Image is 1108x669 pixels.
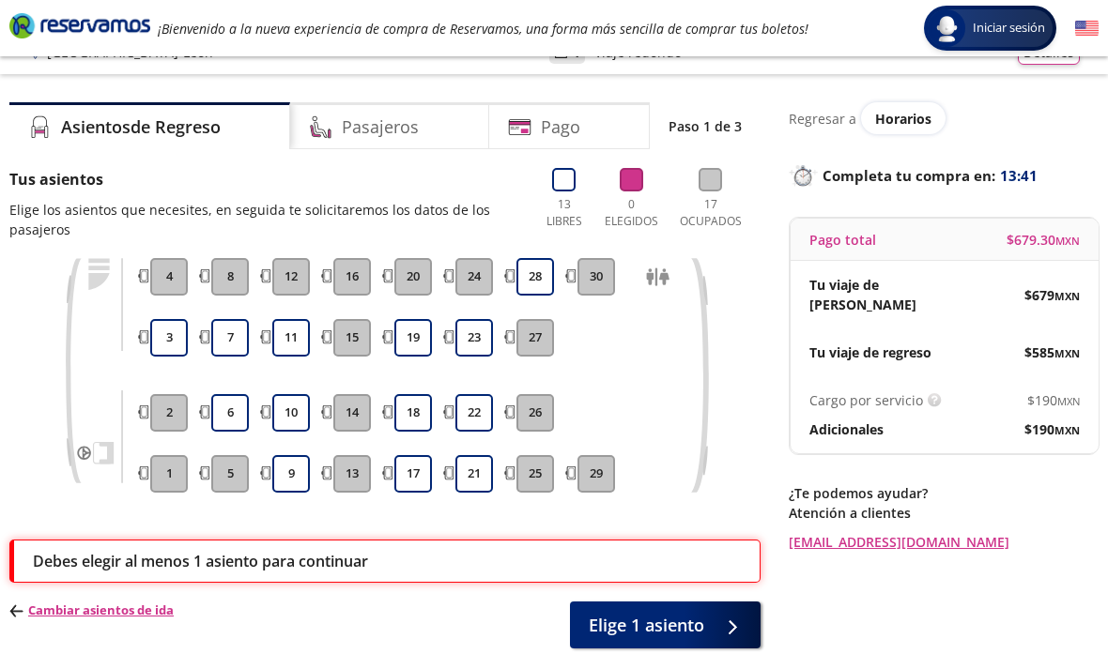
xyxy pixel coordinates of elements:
[342,114,419,140] h4: Pasajeros
[1027,390,1080,410] span: $ 190
[577,455,615,493] button: 29
[789,102,1099,134] div: Regresar a ver horarios
[394,319,432,357] button: 19
[1075,17,1099,40] button: English
[9,11,150,45] a: Brand Logo
[394,258,432,296] button: 20
[455,258,493,296] button: 24
[541,114,580,140] h4: Pago
[789,503,1099,523] p: Atención a clientes
[9,168,521,190] p: Tus asientos
[150,394,188,432] button: 2
[9,200,521,239] p: Elige los asientos que necesites, en seguida te solicitaremos los datos de los pasajeros
[809,230,876,250] p: Pago total
[211,455,249,493] button: 5
[33,550,368,572] p: Debes elegir al menos 1 asiento para continuar
[789,483,1099,503] p: ¿Te podemos ayudar?
[516,455,554,493] button: 25
[272,258,310,296] button: 12
[809,275,945,314] p: Tu viaje de [PERSON_NAME]
[333,319,371,357] button: 15
[1000,165,1038,187] span: 13:41
[669,116,742,136] p: Paso 1 de 3
[809,342,931,362] p: Tu viaje de regreso
[577,258,615,296] button: 30
[1055,234,1080,248] small: MXN
[211,258,249,296] button: 8
[61,114,221,140] h4: Asientos de Regreso
[1007,230,1080,250] span: $ 679.30
[1054,346,1080,360] small: MXN
[1024,342,1080,362] span: $ 585
[789,162,1099,189] p: Completa tu compra en :
[674,196,746,230] p: 17 Ocupados
[809,419,884,439] p: Adicionales
[272,394,310,432] button: 10
[516,394,554,432] button: 26
[455,319,493,357] button: 23
[1024,419,1080,439] span: $ 190
[540,196,588,230] p: 13 Libres
[9,11,150,39] i: Brand Logo
[394,455,432,493] button: 17
[789,532,1099,552] a: [EMAIL_ADDRESS][DOMAIN_NAME]
[455,394,493,432] button: 22
[602,196,660,230] p: 0 Elegidos
[211,394,249,432] button: 6
[272,319,310,357] button: 11
[211,319,249,357] button: 7
[150,258,188,296] button: 4
[1024,285,1080,305] span: $ 679
[1054,423,1080,437] small: MXN
[1054,289,1080,303] small: MXN
[333,258,371,296] button: 16
[150,455,188,493] button: 1
[875,110,931,128] span: Horarios
[570,601,761,648] button: Elige 1 asiento
[272,455,310,493] button: 9
[150,319,188,357] button: 3
[455,455,493,493] button: 21
[394,394,432,432] button: 18
[965,19,1053,38] span: Iniciar sesión
[9,601,174,620] p: Cambiar asientos de ida
[333,394,371,432] button: 14
[809,390,923,410] p: Cargo por servicio
[589,613,704,638] span: Elige 1 asiento
[516,258,554,296] button: 28
[333,455,371,493] button: 13
[1057,394,1080,408] small: MXN
[516,319,554,357] button: 27
[789,109,856,129] p: Regresar a
[158,20,808,38] em: ¡Bienvenido a la nueva experiencia de compra de Reservamos, una forma más sencilla de comprar tus...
